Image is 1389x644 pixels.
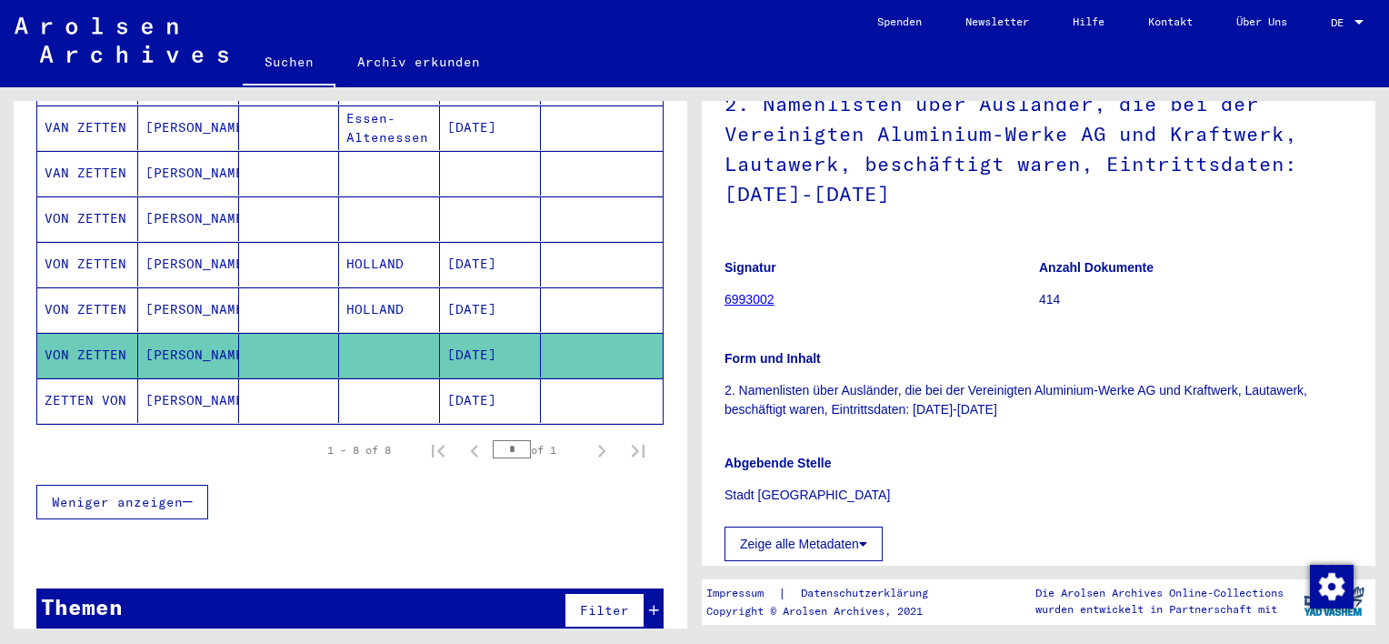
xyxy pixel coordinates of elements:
[440,378,541,423] mat-cell: [DATE]
[724,456,831,470] b: Abgebende Stelle
[1310,565,1354,609] img: Zustimmung ändern
[243,40,335,87] a: Suchen
[420,432,456,468] button: First page
[724,292,774,307] a: 6993002
[37,287,138,332] mat-cell: VON ZETTEN
[339,242,440,287] mat-cell: HOLLAND
[706,584,950,603] div: |
[1039,290,1353,309] p: 414
[724,381,1353,419] p: 2. Namenlisten über Ausländer, die bei der Vereinigten Aluminium-Werke AG und Kraftwerk, Lautawer...
[37,196,138,241] mat-cell: VON ZETTEN
[1331,16,1351,29] span: DE
[706,584,778,603] a: Impressum
[138,287,239,332] mat-cell: [PERSON_NAME]
[724,351,821,366] b: Form und Inhalt
[440,106,541,150] mat-cell: [DATE]
[138,242,239,287] mat-cell: [PERSON_NAME]
[41,590,123,623] div: Themen
[493,441,584,458] div: of 1
[138,151,239,196] mat-cell: [PERSON_NAME]
[456,432,493,468] button: Previous page
[37,378,138,423] mat-cell: ZETTEN VON
[565,593,645,628] button: Filter
[138,106,239,150] mat-cell: [PERSON_NAME]
[724,527,883,561] button: Zeige alle Metadaten
[706,603,950,619] p: Copyright © Arolsen Archives, 2021
[580,602,629,619] span: Filter
[36,485,208,519] button: Weniger anzeigen
[724,62,1353,232] h1: 2. Namenlisten über Ausländer, die bei der Vereinigten Aluminium-Werke AG und Kraftwerk, Lautawer...
[335,40,502,84] a: Archiv erkunden
[37,242,138,287] mat-cell: VON ZETTEN
[1035,585,1284,601] p: Die Arolsen Archives Online-Collections
[1035,601,1284,618] p: wurden entwickelt in Partnerschaft mit
[138,378,239,423] mat-cell: [PERSON_NAME]
[138,196,239,241] mat-cell: [PERSON_NAME]
[37,151,138,196] mat-cell: VAN ZETTEN
[15,17,228,63] img: Arolsen_neg.svg
[440,287,541,332] mat-cell: [DATE]
[786,584,950,603] a: Datenschutzerklärung
[724,260,776,275] b: Signatur
[1300,579,1368,624] img: yv_logo.png
[584,432,620,468] button: Next page
[620,432,656,468] button: Last page
[1039,260,1154,275] b: Anzahl Dokumente
[52,494,183,510] span: Weniger anzeigen
[440,333,541,377] mat-cell: [DATE]
[37,333,138,377] mat-cell: VON ZETTEN
[339,106,440,150] mat-cell: Essen-Altenessen
[327,442,391,458] div: 1 – 8 of 8
[37,106,138,150] mat-cell: VAN ZETTEN
[138,333,239,377] mat-cell: [PERSON_NAME]
[440,242,541,287] mat-cell: [DATE]
[724,486,1353,505] p: Stadt [GEOGRAPHIC_DATA]
[339,287,440,332] mat-cell: HOLLAND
